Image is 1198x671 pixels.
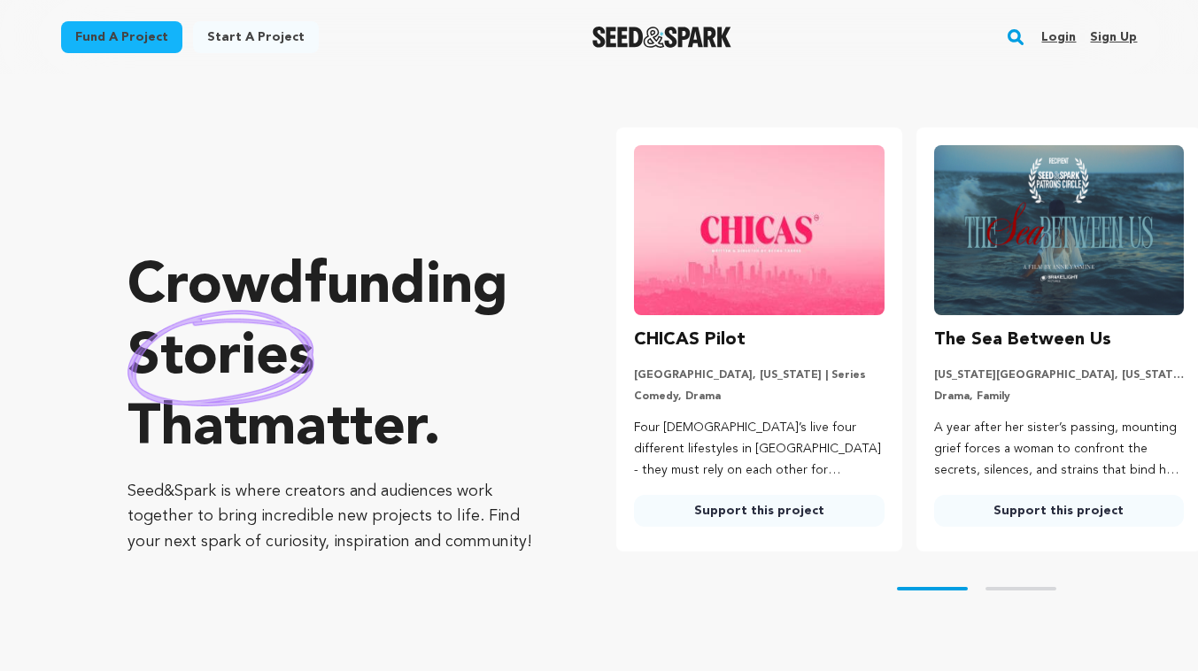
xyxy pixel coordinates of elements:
[247,401,423,458] span: matter
[634,145,884,315] img: CHICAS Pilot image
[1090,23,1137,51] a: Sign up
[61,21,182,53] a: Fund a project
[128,479,545,555] p: Seed&Spark is where creators and audiences work together to bring incredible new projects to life...
[1041,23,1076,51] a: Login
[634,418,884,481] p: Four [DEMOGRAPHIC_DATA]’s live four different lifestyles in [GEOGRAPHIC_DATA] - they must rely on...
[634,326,746,354] h3: CHICAS Pilot
[934,145,1184,315] img: The Sea Between Us image
[634,495,884,527] a: Support this project
[934,495,1184,527] a: Support this project
[634,368,884,382] p: [GEOGRAPHIC_DATA], [US_STATE] | Series
[934,326,1111,354] h3: The Sea Between Us
[193,21,319,53] a: Start a project
[128,310,314,406] img: hand sketched image
[934,368,1184,382] p: [US_STATE][GEOGRAPHIC_DATA], [US_STATE] | Film Short
[934,389,1184,404] p: Drama, Family
[128,252,545,465] p: Crowdfunding that .
[592,27,731,48] img: Seed&Spark Logo Dark Mode
[634,389,884,404] p: Comedy, Drama
[592,27,731,48] a: Seed&Spark Homepage
[934,418,1184,481] p: A year after her sister’s passing, mounting grief forces a woman to confront the secrets, silence...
